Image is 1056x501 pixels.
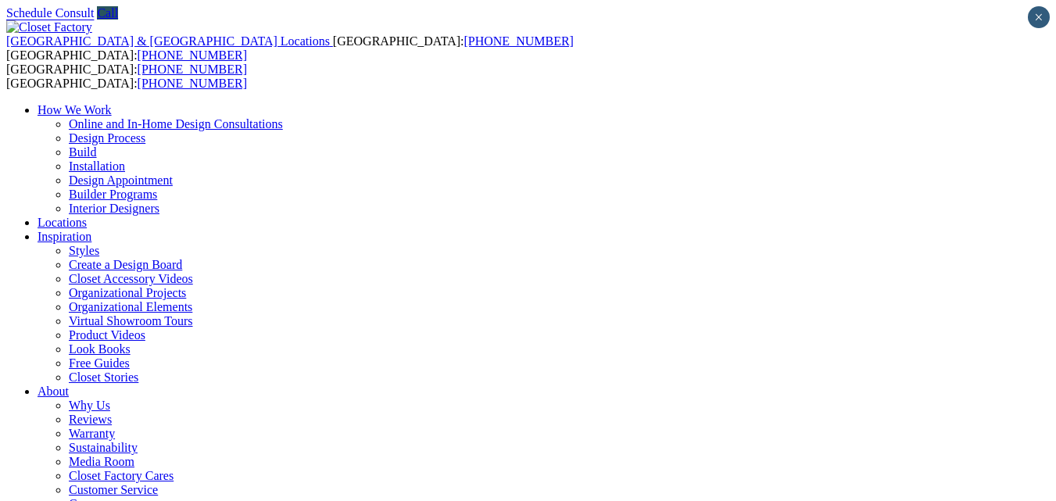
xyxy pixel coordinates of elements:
a: Closet Stories [69,370,138,384]
a: Interior Designers [69,202,159,215]
img: Closet Factory [6,20,92,34]
a: Closet Factory Cares [69,469,174,482]
a: Styles [69,244,99,257]
a: Closet Accessory Videos [69,272,193,285]
button: Close [1028,6,1050,28]
a: Build [69,145,97,159]
a: [PHONE_NUMBER] [138,48,247,62]
a: Reviews [69,413,112,426]
a: Media Room [69,455,134,468]
a: Inspiration [38,230,91,243]
a: Design Appointment [69,174,173,187]
a: Virtual Showroom Tours [69,314,193,327]
a: Look Books [69,342,131,356]
a: [PHONE_NUMBER] [138,77,247,90]
a: Product Videos [69,328,145,342]
a: Design Process [69,131,145,145]
a: Installation [69,159,125,173]
span: [GEOGRAPHIC_DATA]: [GEOGRAPHIC_DATA]: [6,63,247,90]
a: [GEOGRAPHIC_DATA] & [GEOGRAPHIC_DATA] Locations [6,34,333,48]
a: Free Guides [69,356,130,370]
a: [PHONE_NUMBER] [138,63,247,76]
a: Online and In-Home Design Consultations [69,117,283,131]
span: [GEOGRAPHIC_DATA]: [GEOGRAPHIC_DATA]: [6,34,574,62]
a: Create a Design Board [69,258,182,271]
a: Customer Service [69,483,158,496]
span: [GEOGRAPHIC_DATA] & [GEOGRAPHIC_DATA] Locations [6,34,330,48]
a: Call [97,6,118,20]
a: Locations [38,216,87,229]
a: Sustainability [69,441,138,454]
a: Warranty [69,427,115,440]
a: How We Work [38,103,112,116]
a: Organizational Projects [69,286,186,299]
a: Organizational Elements [69,300,192,313]
a: Builder Programs [69,188,157,201]
a: [PHONE_NUMBER] [464,34,573,48]
a: Why Us [69,399,110,412]
a: Schedule Consult [6,6,94,20]
a: About [38,385,69,398]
